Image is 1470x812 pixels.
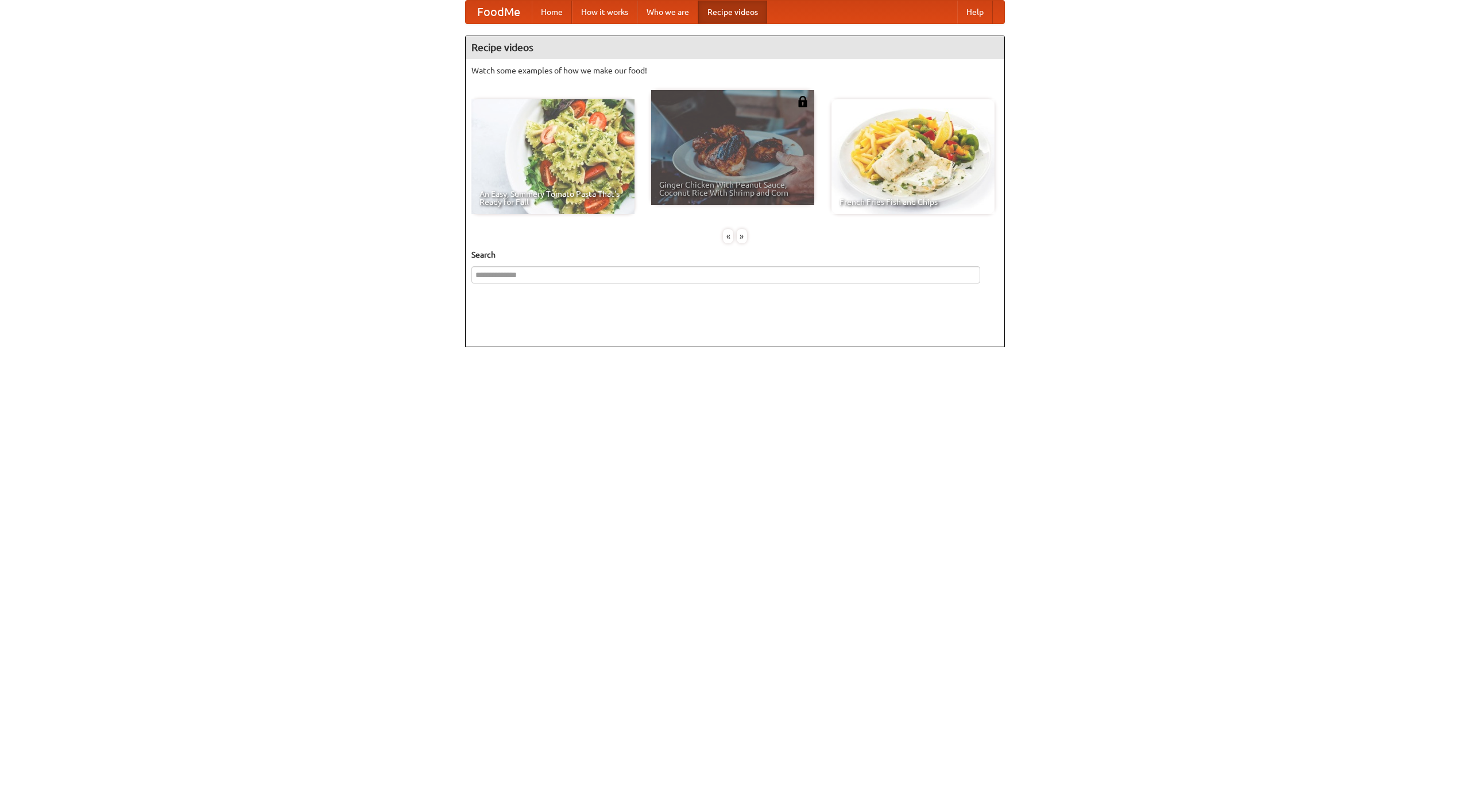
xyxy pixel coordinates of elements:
[797,96,808,107] img: 483408.png
[479,190,626,206] span: An Easy, Summery Tomato Pasta That's Ready for Fall
[466,1,532,24] a: FoodMe
[698,1,767,24] a: Recipe videos
[471,65,999,76] p: Watch some examples of how we make our food!
[831,99,995,214] a: French Fries Fish and Chips
[957,1,993,24] a: Help
[471,249,999,261] h5: Search
[637,1,698,24] a: Who we are
[840,198,987,206] span: French Fries Fish and Chips
[532,1,572,24] a: Home
[723,229,733,243] div: «
[572,1,637,24] a: How it works
[471,99,635,214] a: An Easy, Summery Tomato Pasta That's Ready for Fall
[466,36,1004,59] h4: Recipe videos
[737,229,747,243] div: »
